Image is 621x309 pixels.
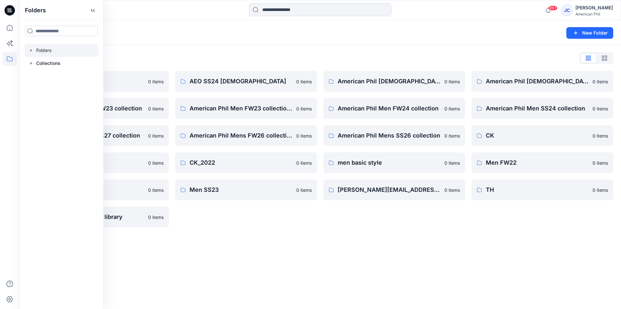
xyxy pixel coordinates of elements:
[190,185,292,194] p: Men SS23
[338,77,441,86] p: American Phil [DEMOGRAPHIC_DATA] FW24 collection
[296,78,312,85] p: 0 items
[566,27,613,39] button: New Folder
[593,78,608,85] p: 0 items
[175,71,317,92] a: AEO SS24 [DEMOGRAPHIC_DATA]0 items
[175,152,317,173] a: CK_20220 items
[338,131,441,140] p: American Phil Mens SS26 collection
[486,185,589,194] p: TH
[472,125,613,146] a: CK0 items
[338,185,441,194] p: [PERSON_NAME][EMAIL_ADDRESS][PERSON_NAME][DOMAIN_NAME]
[190,131,292,140] p: American Phil Mens FW26 collection
[323,180,465,200] a: [PERSON_NAME][EMAIL_ADDRESS][PERSON_NAME][DOMAIN_NAME]0 items
[190,158,292,167] p: CK_2022
[561,5,573,16] div: JC
[444,105,460,112] p: 0 items
[296,105,312,112] p: 0 items
[323,71,465,92] a: American Phil [DEMOGRAPHIC_DATA] FW24 collection0 items
[444,78,460,85] p: 0 items
[472,152,613,173] a: Men FW220 items
[575,4,613,12] div: [PERSON_NAME]
[148,214,164,221] p: 0 items
[175,125,317,146] a: American Phil Mens FW26 collection0 items
[148,160,164,166] p: 0 items
[148,132,164,139] p: 0 items
[486,77,589,86] p: American Phil [DEMOGRAPHIC_DATA] SS25 collection
[548,5,558,11] span: 99+
[175,98,317,119] a: American Phil Men FW23 collection(internal)0 items
[148,78,164,85] p: 0 items
[190,77,292,86] p: AEO SS24 [DEMOGRAPHIC_DATA]
[472,180,613,200] a: TH0 items
[593,187,608,193] p: 0 items
[444,132,460,139] p: 0 items
[486,158,589,167] p: Men FW22
[593,160,608,166] p: 0 items
[338,104,441,113] p: American Phil Men FW24 collection
[190,104,292,113] p: American Phil Men FW23 collection(internal)
[486,131,589,140] p: CK
[593,132,608,139] p: 0 items
[175,180,317,200] a: Men SS230 items
[444,187,460,193] p: 0 items
[575,12,613,16] div: American Phil
[36,59,60,67] p: Collections
[148,187,164,193] p: 0 items
[296,132,312,139] p: 0 items
[323,125,465,146] a: American Phil Mens SS26 collection0 items
[296,160,312,166] p: 0 items
[338,158,441,167] p: men basic style
[472,71,613,92] a: American Phil [DEMOGRAPHIC_DATA] SS25 collection0 items
[472,98,613,119] a: American Phil Men SS24 collection0 items
[444,160,460,166] p: 0 items
[296,187,312,193] p: 0 items
[323,98,465,119] a: American Phil Men FW24 collection0 items
[593,105,608,112] p: 0 items
[323,152,465,173] a: men basic style0 items
[148,105,164,112] p: 0 items
[486,104,589,113] p: American Phil Men SS24 collection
